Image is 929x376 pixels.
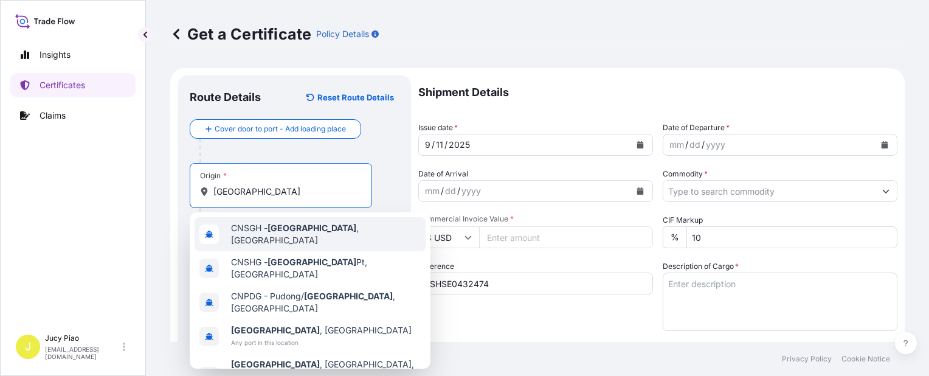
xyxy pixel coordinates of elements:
[686,226,897,248] input: Enter percentage between 0 and 24%
[875,135,894,155] button: Calendar
[418,75,897,110] p: Shipment Details
[418,122,458,134] span: Issue date
[479,226,653,248] input: Enter amount
[418,273,653,294] input: Enter booking reference
[231,359,320,369] b: [GEOGRAPHIC_DATA]
[663,122,730,134] span: Date of Departure
[45,333,120,343] p: Jucy Piao
[231,336,412,349] span: Any port in this location
[444,184,457,198] div: day,
[25,341,31,353] span: J
[875,180,897,202] button: Show suggestions
[231,324,412,336] span: , [GEOGRAPHIC_DATA]
[663,180,875,202] input: Type to search commodity
[705,138,727,152] div: year,
[268,223,356,233] b: [GEOGRAPHIC_DATA]
[40,49,71,61] p: Insights
[231,325,320,335] b: [GEOGRAPHIC_DATA]
[841,354,890,364] p: Cookie Notice
[668,138,685,152] div: month,
[40,110,66,122] p: Claims
[170,24,311,44] p: Get a Certificate
[418,168,468,180] span: Date of Arrival
[418,214,653,224] span: Commercial Invoice Value
[200,171,227,181] div: Origin
[630,135,650,155] button: Calendar
[688,138,702,152] div: day,
[190,90,261,105] p: Route Details
[45,346,120,360] p: [EMAIL_ADDRESS][DOMAIN_NAME]
[40,79,85,91] p: Certificates
[663,226,686,248] div: %
[424,184,441,198] div: month,
[424,138,432,152] div: month,
[213,186,357,198] input: Origin
[418,260,454,273] label: Reference
[685,138,688,152] div: /
[457,184,460,198] div: /
[702,138,705,152] div: /
[190,212,430,369] div: Show suggestions
[663,168,708,180] label: Commodity
[231,222,421,246] span: CNSGH - , [GEOGRAPHIC_DATA]
[268,257,356,267] b: [GEOGRAPHIC_DATA]
[444,138,447,152] div: /
[231,290,421,315] span: CNPDG - Pudong/ , [GEOGRAPHIC_DATA]
[316,28,369,40] p: Policy Details
[630,181,650,201] button: Calendar
[317,91,394,103] p: Reset Route Details
[447,138,471,152] div: year,
[231,256,421,280] span: CNSHG - Pt, [GEOGRAPHIC_DATA]
[782,354,832,364] p: Privacy Policy
[435,138,444,152] div: day,
[304,291,393,301] b: [GEOGRAPHIC_DATA]
[432,138,435,152] div: /
[663,260,739,273] label: Description of Cargo
[460,184,482,198] div: year,
[663,214,703,226] label: CIF Markup
[441,184,444,198] div: /
[215,123,346,135] span: Cover door to port - Add loading place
